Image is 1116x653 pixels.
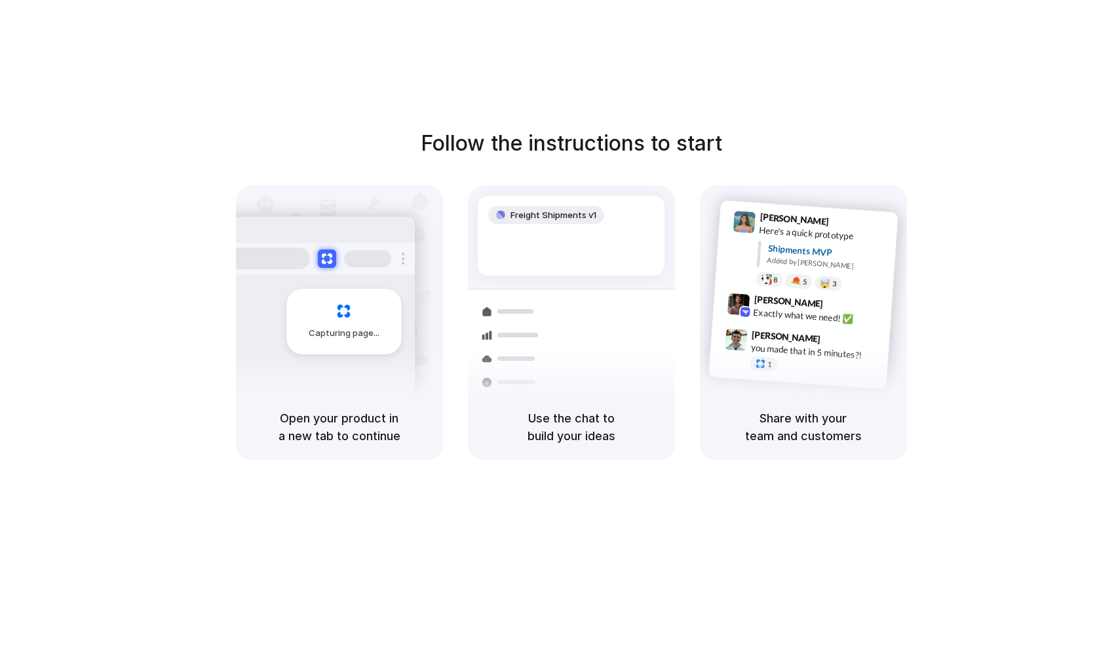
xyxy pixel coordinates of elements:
[510,209,596,222] span: Freight Shipments v1
[716,409,891,445] h5: Share with your team and customers
[767,241,889,263] div: Shipments MVP
[751,327,820,346] span: [PERSON_NAME]
[753,305,884,327] div: Exactly what we need! ✅
[421,128,722,159] h1: Follow the instructions to start
[484,409,659,445] h5: Use the chat to build your ideas
[802,278,807,285] span: 5
[819,278,830,288] div: 🤯
[767,255,887,274] div: Added by [PERSON_NAME]
[760,210,829,229] span: [PERSON_NAME]
[758,223,889,245] div: Here's a quick prototype
[773,276,777,283] span: 8
[832,215,859,231] span: 9:41 AM
[252,409,427,445] h5: Open your product in a new tab to continue
[824,333,851,349] span: 9:47 AM
[750,341,881,363] div: you made that in 5 minutes?!
[767,361,771,368] span: 1
[754,291,823,310] span: [PERSON_NAME]
[826,298,853,314] span: 9:42 AM
[309,327,381,340] span: Capturing page
[832,280,836,287] span: 3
